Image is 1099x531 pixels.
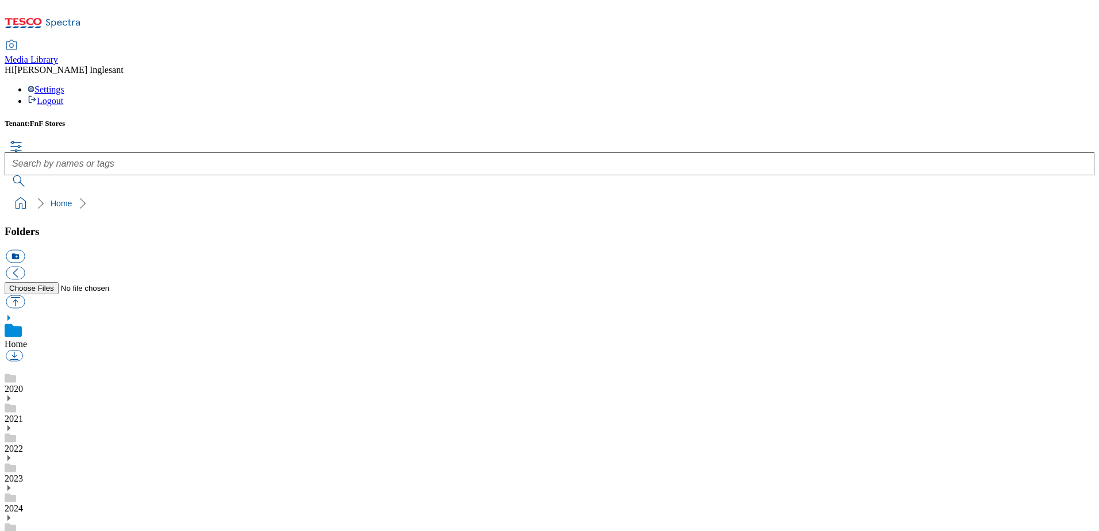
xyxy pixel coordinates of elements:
[5,474,23,483] a: 2023
[5,152,1094,175] input: Search by names or tags
[5,414,23,424] a: 2021
[28,96,63,106] a: Logout
[28,84,64,94] a: Settings
[5,339,27,349] a: Home
[5,503,23,513] a: 2024
[5,41,58,65] a: Media Library
[5,119,1094,128] h5: Tenant:
[11,194,30,213] a: home
[5,444,23,453] a: 2022
[5,55,58,64] span: Media Library
[51,199,72,208] a: Home
[30,119,66,128] span: FnF Stores
[5,384,23,394] a: 2020
[5,193,1094,214] nav: breadcrumb
[5,65,14,75] span: HI
[14,65,124,75] span: [PERSON_NAME] Inglesant
[5,225,1094,238] h3: Folders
